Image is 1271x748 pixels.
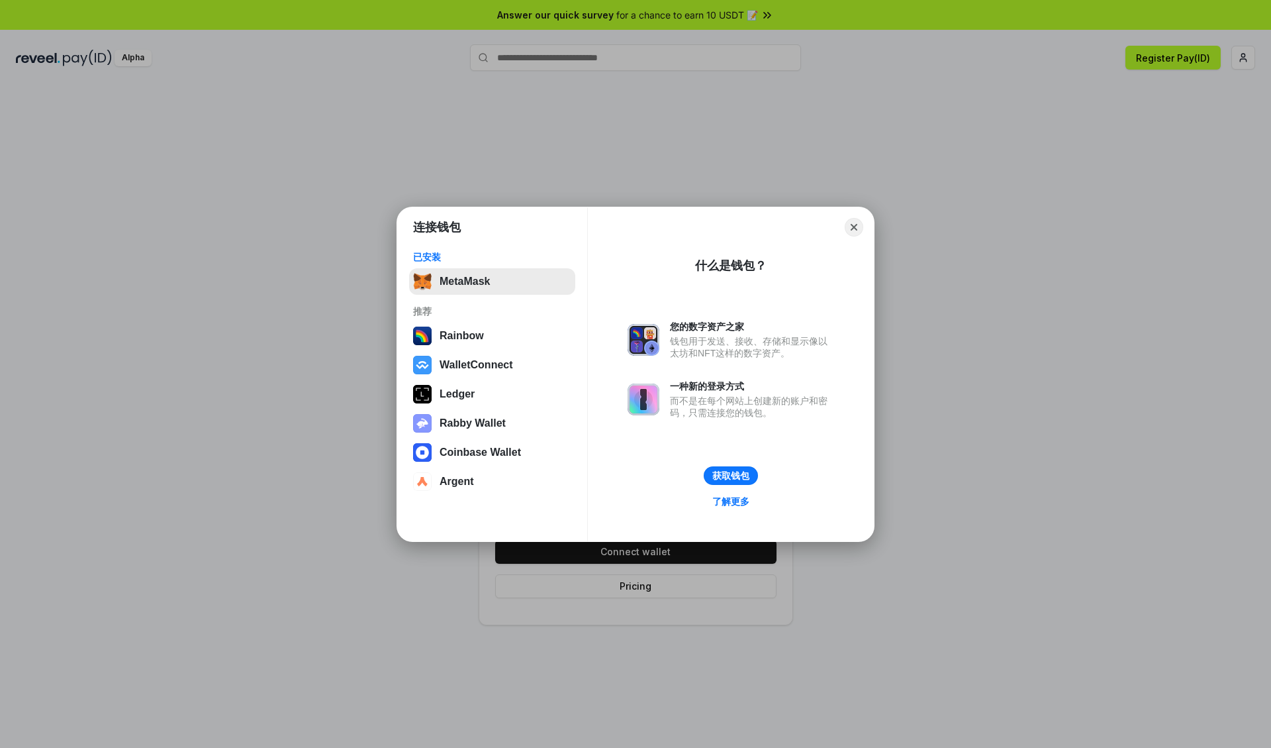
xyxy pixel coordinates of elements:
[413,219,461,235] h1: 连接钱包
[440,330,484,342] div: Rainbow
[704,466,758,485] button: 获取钱包
[413,272,432,291] img: svg+xml,%3Csvg%20fill%3D%22none%22%20height%3D%2233%22%20viewBox%3D%220%200%2035%2033%22%20width%...
[409,468,575,495] button: Argent
[413,472,432,491] img: svg+xml,%3Csvg%20width%3D%2228%22%20height%3D%2228%22%20viewBox%3D%220%200%2028%2028%22%20fill%3D...
[628,324,659,356] img: svg+xml,%3Csvg%20xmlns%3D%22http%3A%2F%2Fwww.w3.org%2F2000%2Fsvg%22%20fill%3D%22none%22%20viewBox...
[670,321,834,333] div: 您的数字资产之家
[440,447,521,458] div: Coinbase Wallet
[440,276,490,288] div: MetaMask
[670,335,834,359] div: 钱包用于发送、接收、存储和显示像以太坊和NFT这样的数字资产。
[695,258,767,274] div: 什么是钱包？
[413,356,432,374] img: svg+xml,%3Csvg%20width%3D%2228%22%20height%3D%2228%22%20viewBox%3D%220%200%2028%2028%22%20fill%3D...
[409,268,575,295] button: MetaMask
[712,496,749,508] div: 了解更多
[440,388,475,400] div: Ledger
[413,385,432,403] img: svg+xml,%3Csvg%20xmlns%3D%22http%3A%2F%2Fwww.w3.org%2F2000%2Fsvg%22%20width%3D%2228%22%20height%3...
[413,327,432,345] img: svg+xml,%3Csvg%20width%3D%22120%22%20height%3D%22120%22%20viewBox%3D%220%200%20120%20120%22%20fil...
[628,384,659,415] img: svg+xml,%3Csvg%20xmlns%3D%22http%3A%2F%2Fwww.w3.org%2F2000%2Fsvg%22%20fill%3D%22none%22%20viewBox...
[409,410,575,437] button: Rabby Wallet
[409,323,575,349] button: Rainbow
[670,395,834,419] div: 而不是在每个网站上创建新的账户和密码，只需连接您的钱包。
[440,476,474,488] div: Argent
[440,359,513,371] div: WalletConnect
[670,380,834,392] div: 一种新的登录方式
[413,251,571,263] div: 已安装
[413,305,571,317] div: 推荐
[440,417,506,429] div: Rabby Wallet
[409,352,575,378] button: WalletConnect
[409,439,575,466] button: Coinbase Wallet
[704,493,757,510] a: 了解更多
[413,443,432,462] img: svg+xml,%3Csvg%20width%3D%2228%22%20height%3D%2228%22%20viewBox%3D%220%200%2028%2028%22%20fill%3D...
[409,381,575,407] button: Ledger
[712,470,749,482] div: 获取钱包
[413,414,432,433] img: svg+xml,%3Csvg%20xmlns%3D%22http%3A%2F%2Fwww.w3.org%2F2000%2Fsvg%22%20fill%3D%22none%22%20viewBox...
[845,218,863,237] button: Close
